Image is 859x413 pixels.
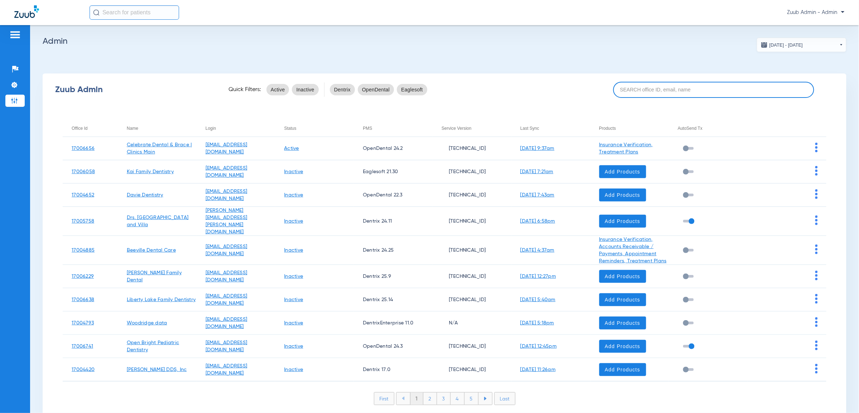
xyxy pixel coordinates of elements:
span: Eaglesoft [401,86,423,93]
img: group-dot-blue.svg [815,189,818,199]
img: group-dot-blue.svg [815,294,818,304]
a: [PERSON_NAME] Family Dental [127,270,182,283]
td: [TECHNICAL_ID] [433,335,512,358]
a: [DATE] 12:27pm [520,274,556,279]
td: DentrixEnterprise 11.0 [354,312,433,335]
img: group-dot-blue.svg [815,245,818,254]
a: 17004793 [72,321,94,326]
a: Inactive [284,344,303,349]
a: Inactive [284,321,303,326]
img: group-dot-blue.svg [815,364,818,374]
td: [TECHNICAL_ID] [433,358,512,381]
button: Add Products [599,270,646,283]
a: [DATE] 5:18pm [520,321,554,326]
a: [DATE] 7:43am [520,193,555,198]
button: Add Products [599,340,646,353]
td: [TECHNICAL_ID] [433,288,512,312]
a: [DATE] 9:37am [520,146,555,151]
td: OpenDental 24.3 [354,335,433,358]
td: [TECHNICAL_ID] [433,137,512,160]
a: 17006656 [72,146,95,151]
span: Add Products [605,191,640,199]
td: Dentrix 25.9 [354,265,433,288]
img: group-dot-blue.svg [815,143,818,152]
span: Add Products [605,343,640,350]
img: arrow-right-blue.svg [484,397,487,400]
li: 3 [437,393,451,405]
a: [DATE] 7:21am [520,169,553,174]
a: Kai Family Dentistry [127,169,174,174]
span: Add Products [605,296,640,303]
td: OpenDental 24.2 [354,137,433,160]
a: Liberty Lake Family Dentistry [127,297,196,302]
img: Search Icon [93,9,100,16]
a: [EMAIL_ADDRESS][DOMAIN_NAME] [206,244,248,256]
button: [DATE] - [DATE] [757,38,846,52]
a: [DATE] 5:40am [520,297,556,302]
td: [TECHNICAL_ID] [433,265,512,288]
div: Office Id [72,124,118,132]
img: group-dot-blue.svg [815,166,818,176]
td: [TECHNICAL_ID] [433,236,512,265]
a: Insurance Verification, Treatment Plans [599,142,653,155]
a: Celebrate Dental & Brace | Clinics Main [127,142,192,155]
div: Login [206,124,275,132]
h2: Admin [43,38,846,45]
a: 17006741 [72,344,93,349]
li: 5 [465,393,479,405]
a: Woodridge data [127,321,167,326]
a: [EMAIL_ADDRESS][DOMAIN_NAME] [206,317,248,329]
div: AutoSend Tx [678,124,748,132]
a: [EMAIL_ADDRESS][DOMAIN_NAME] [206,270,248,283]
span: Inactive [296,86,314,93]
div: Last Sync [520,124,539,132]
a: 17006638 [72,297,94,302]
li: Last [494,392,515,405]
li: 2 [423,393,437,405]
a: 17005758 [72,219,94,224]
a: Active [284,146,299,151]
div: Products [599,124,616,132]
div: Login [206,124,216,132]
button: Add Products [599,215,646,228]
span: Dentrix [334,86,351,93]
a: Inactive [284,169,303,174]
span: Active [271,86,285,93]
div: Service Version [442,124,471,132]
img: group-dot-blue.svg [815,215,818,225]
span: Add Products [605,273,640,280]
a: Inactive [284,367,303,372]
input: SEARCH office ID, email, name [613,82,814,98]
button: Add Products [599,293,646,306]
a: 17006229 [72,274,94,279]
img: group-dot-blue.svg [815,341,818,350]
img: Zuub Logo [14,5,39,18]
a: [PERSON_NAME][EMAIL_ADDRESS][PERSON_NAME][DOMAIN_NAME] [206,208,248,234]
a: Inactive [284,193,303,198]
button: Add Products [599,317,646,329]
a: [EMAIL_ADDRESS][DOMAIN_NAME] [206,142,248,155]
a: [DATE] 12:45pm [520,344,557,349]
mat-chip-listbox: pms-filters [330,82,427,97]
div: Status [284,124,354,132]
img: arrow-left-blue.svg [402,397,405,400]
div: AutoSend Tx [678,124,702,132]
a: [EMAIL_ADDRESS][DOMAIN_NAME] [206,166,248,178]
img: hamburger-icon [9,30,21,39]
img: group-dot-blue.svg [815,271,818,280]
li: First [374,392,394,405]
td: OpenDental 22.3 [354,184,433,207]
a: Beeville Dental Care [127,248,176,253]
span: Add Products [605,168,640,175]
span: OpenDental [362,86,390,93]
td: N/A [433,312,512,335]
div: Status [284,124,296,132]
div: PMS [363,124,372,132]
a: Davie Dentistry [127,193,163,198]
div: Zuub Admin [55,86,216,93]
li: 1 [410,393,423,405]
iframe: Chat Widget [823,379,859,413]
a: [DATE] 6:58pm [520,219,555,224]
a: Drs. [GEOGRAPHIC_DATA] and Villa [127,215,189,227]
